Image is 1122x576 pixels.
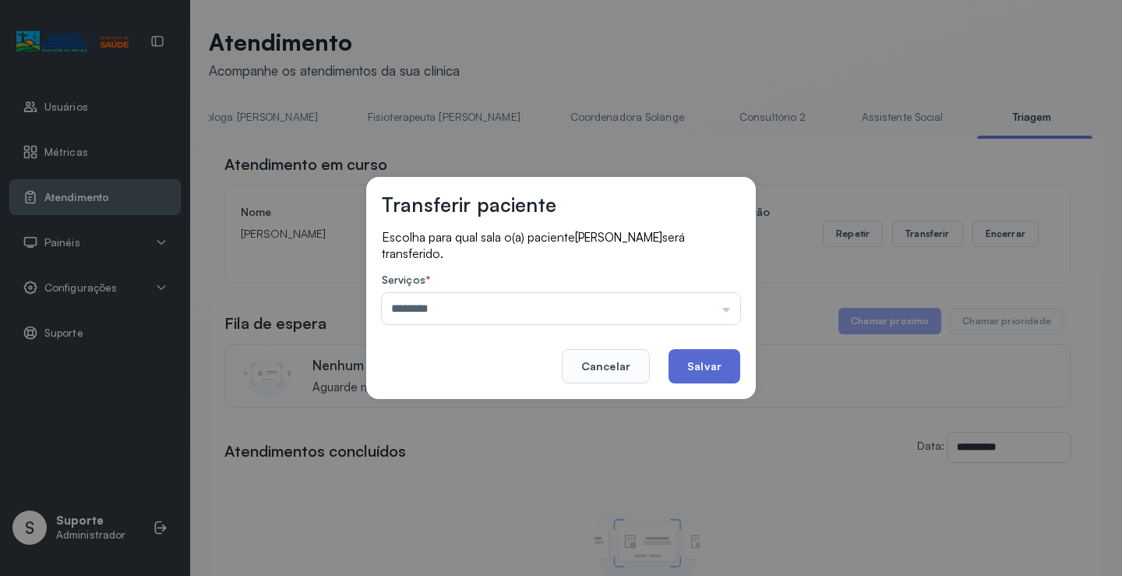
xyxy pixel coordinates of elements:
span: Serviços [382,273,425,286]
button: Salvar [669,349,740,383]
h3: Transferir paciente [382,193,556,217]
p: Escolha para qual sala o(a) paciente será transferido. [382,229,740,261]
span: [PERSON_NAME] [575,230,662,245]
button: Cancelar [562,349,650,383]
